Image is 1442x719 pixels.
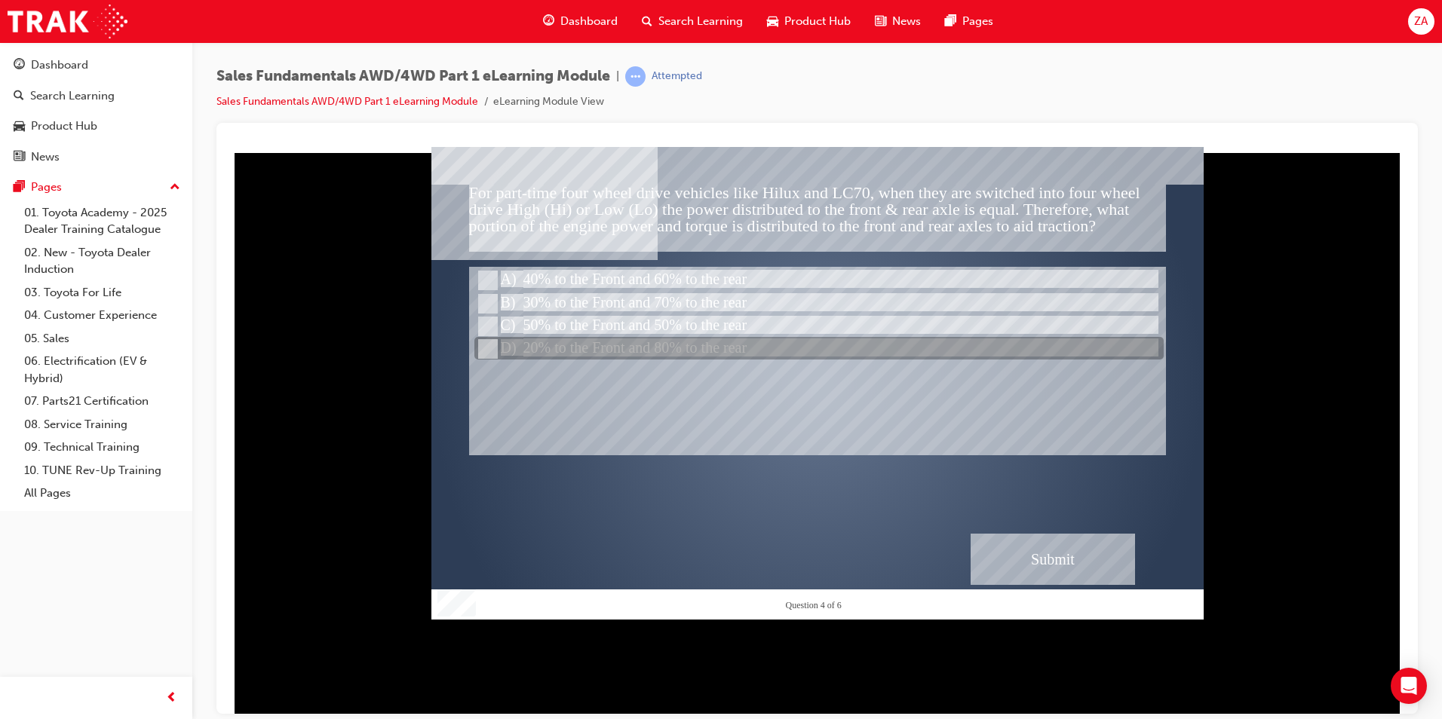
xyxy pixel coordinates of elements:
a: 08. Service Training [18,413,186,436]
div: Open Intercom Messenger [1391,668,1427,704]
span: | [616,68,619,85]
a: Sales Fundamentals AWD/4WD Part 1 eLearning Module [216,95,478,108]
div: For part-time four wheel drive vehicles like Hilux and LC70, when they are switched into four whe... [241,38,937,105]
a: news-iconNews [863,6,933,37]
a: 04. Customer Experience [18,304,186,327]
a: Product Hub [6,112,186,140]
span: Search Learning [658,13,743,30]
div: Question 4 of 6 [554,445,627,468]
span: Pages [962,13,993,30]
span: Product Hub [784,13,851,30]
span: guage-icon [543,12,554,31]
a: search-iconSearch Learning [630,6,755,37]
span: pages-icon [945,12,956,31]
a: Dashboard [6,51,186,79]
button: Pages [6,173,186,201]
a: 06. Electrification (EV & Hybrid) [18,350,186,390]
a: guage-iconDashboard [531,6,630,37]
img: Trak [8,5,127,38]
div: Pages [31,179,62,196]
span: news-icon [14,151,25,164]
span: news-icon [875,12,886,31]
a: pages-iconPages [933,6,1005,37]
a: 09. Technical Training [18,436,186,459]
span: car-icon [767,12,778,31]
span: prev-icon [166,689,177,708]
li: eLearning Module View [493,93,604,111]
span: search-icon [642,12,652,31]
span: ZA [1414,13,1428,30]
a: Search Learning [6,82,186,110]
a: All Pages [18,482,186,505]
a: 03. Toyota For Life [18,281,186,304]
div: Attempted [652,69,702,84]
span: learningRecordVerb_ATTEMPT-icon [625,66,646,87]
span: up-icon [170,178,180,197]
span: News [892,13,921,30]
button: DashboardSearch LearningProduct HubNews [6,48,186,173]
a: 01. Toyota Academy - 2025 Dealer Training Catalogue [18,201,186,241]
a: car-iconProduct Hub [755,6,863,37]
div: Search Learning [30,87,115,105]
span: car-icon [14,120,25,133]
span: pages-icon [14,181,25,194]
span: Dashboard [560,13,618,30]
a: 10. TUNE Rev-Up Training [18,459,186,482]
a: 05. Sales [18,327,186,350]
span: Sales Fundamentals AWD/4WD Part 1 eLearning Module [216,68,610,85]
div: Dashboard [31,57,88,74]
div: News [31,148,60,166]
button: ZA [1408,8,1434,35]
div: Submit [742,387,907,438]
span: guage-icon [14,59,25,72]
a: 07. Parts21 Certification [18,390,186,413]
span: search-icon [14,90,24,103]
a: News [6,143,186,171]
div: Product Hub [31,118,97,135]
a: 02. New - Toyota Dealer Induction [18,241,186,281]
